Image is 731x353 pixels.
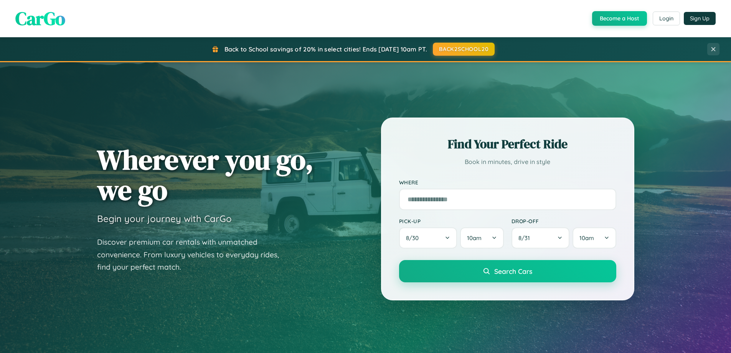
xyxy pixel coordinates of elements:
p: Book in minutes, drive in style [399,156,616,167]
span: 8 / 30 [406,234,422,242]
button: 8/31 [512,227,570,249]
label: Drop-off [512,218,616,224]
button: Sign Up [684,12,716,25]
h3: Begin your journey with CarGo [97,213,232,224]
span: 10am [579,234,594,242]
span: 10am [467,234,482,242]
button: 10am [573,227,616,249]
label: Pick-up [399,218,504,224]
span: 8 / 31 [518,234,534,242]
button: BACK2SCHOOL20 [433,43,495,56]
button: Search Cars [399,260,616,282]
button: Login [653,12,680,25]
span: Search Cars [494,267,532,275]
h1: Wherever you go, we go [97,144,314,205]
button: 10am [460,227,503,249]
span: Back to School savings of 20% in select cities! Ends [DATE] 10am PT. [224,45,427,53]
p: Discover premium car rentals with unmatched convenience. From luxury vehicles to everyday rides, ... [97,236,289,273]
span: CarGo [15,6,65,31]
button: 8/30 [399,227,457,249]
h2: Find Your Perfect Ride [399,136,616,152]
label: Where [399,179,616,186]
button: Become a Host [592,11,647,26]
